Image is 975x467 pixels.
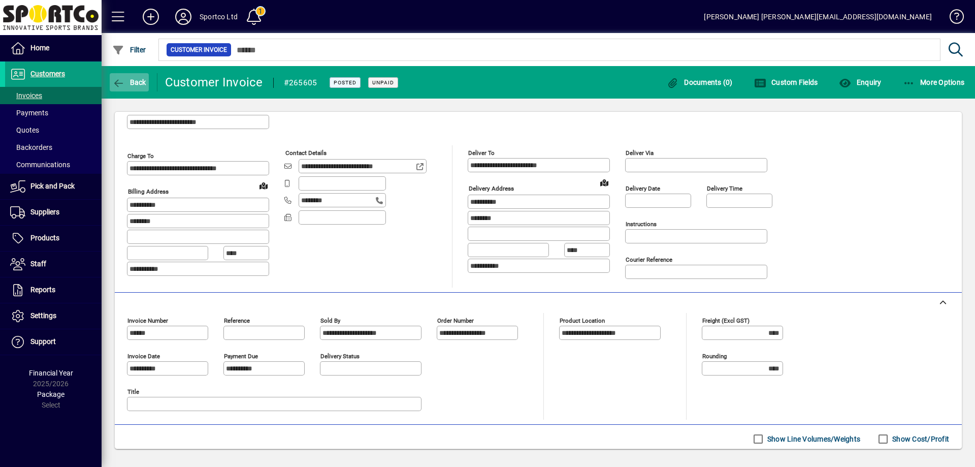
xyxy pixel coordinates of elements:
div: #265605 [284,75,317,91]
mat-label: Order number [437,317,474,324]
button: Profile [167,8,200,26]
button: Enquiry [836,73,884,91]
span: Quotes [10,126,39,134]
span: Suppliers [30,208,59,216]
mat-label: Sold by [320,317,340,324]
span: Filter [112,46,146,54]
a: Payments [5,104,102,121]
a: Backorders [5,139,102,156]
span: Back [112,78,146,86]
mat-label: Product location [560,317,605,324]
a: View on map [596,174,612,191]
span: Pick and Pack [30,182,75,190]
a: Products [5,226,102,251]
a: Suppliers [5,200,102,225]
a: Settings [5,303,102,329]
mat-label: Title [127,388,139,395]
a: Home [5,36,102,61]
span: Reports [30,286,55,294]
button: More Options [900,73,967,91]
span: Home [30,44,49,52]
span: Products [30,234,59,242]
div: [PERSON_NAME] [PERSON_NAME][EMAIL_ADDRESS][DOMAIN_NAME] [704,9,932,25]
div: Sportco Ltd [200,9,238,25]
mat-label: Charge To [127,152,154,160]
a: Knowledge Base [942,2,962,35]
span: Settings [30,312,56,320]
a: Communications [5,156,102,173]
button: Documents (0) [664,73,735,91]
mat-label: Invoice date [127,353,160,360]
label: Show Cost/Profit [890,434,949,444]
span: Package [37,390,64,398]
mat-label: Deliver To [468,149,495,157]
a: Invoices [5,87,102,104]
span: Customers [30,70,65,78]
a: Quotes [5,121,102,139]
span: Support [30,337,56,346]
span: Financial Year [29,369,73,377]
div: Customer Invoice [165,74,263,90]
mat-label: Delivery status [320,353,360,360]
button: Filter [110,41,149,59]
span: Communications [10,161,70,169]
mat-label: Payment due [224,353,258,360]
mat-label: Rounding [702,353,727,360]
label: Show Line Volumes/Weights [765,434,860,444]
mat-label: Reference [224,317,250,324]
mat-label: Invoice number [127,317,168,324]
span: Invoices [10,91,42,100]
a: Support [5,329,102,355]
span: Posted [334,79,356,86]
span: Backorders [10,143,52,151]
span: Staff [30,260,46,268]
button: Custom Fields [752,73,821,91]
button: Back [110,73,149,91]
button: Add [135,8,167,26]
span: Payments [10,109,48,117]
a: Staff [5,252,102,277]
span: Enquiry [839,78,881,86]
a: Reports [5,277,102,303]
a: View on map [255,177,272,194]
span: Custom Fields [754,78,818,86]
a: Pick and Pack [5,174,102,199]
mat-label: Freight (excl GST) [702,317,750,324]
mat-label: Delivery date [626,185,660,192]
mat-label: Delivery time [707,185,742,192]
span: Unpaid [372,79,394,86]
mat-label: Instructions [626,221,657,228]
span: Documents (0) [667,78,733,86]
app-page-header-button: Back [102,73,157,91]
mat-label: Deliver via [626,149,654,157]
mat-label: Courier Reference [626,256,672,263]
span: Customer Invoice [171,45,227,55]
span: More Options [903,78,965,86]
